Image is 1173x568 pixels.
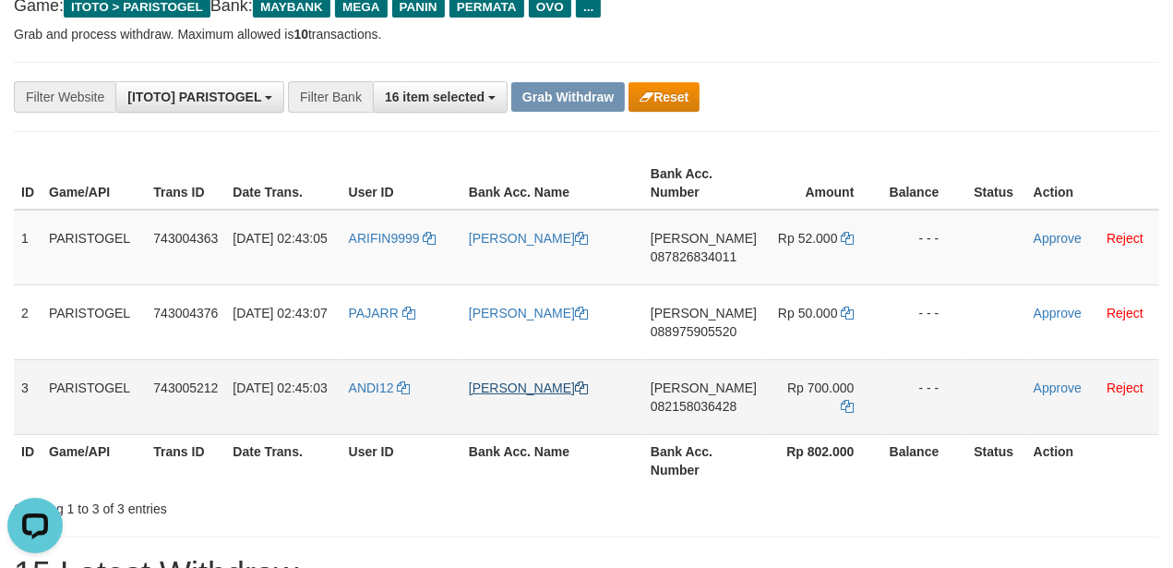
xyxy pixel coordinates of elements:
td: PARISTOGEL [42,210,146,285]
td: PARISTOGEL [42,284,146,359]
span: Copy 088975905520 to clipboard [651,324,736,339]
span: PAJARR [349,306,399,320]
div: Showing 1 to 3 of 3 entries [14,492,475,518]
th: Status [966,157,1025,210]
th: Balance [882,157,967,210]
a: Copy 700000 to clipboard [842,399,855,414]
span: Copy 087826834011 to clipboard [651,249,736,264]
th: Trans ID [146,157,225,210]
span: ARIFIN9999 [349,231,420,246]
th: Rp 802.000 [764,434,881,487]
th: Balance [882,434,967,487]
th: Status [966,434,1025,487]
th: Amount [764,157,881,210]
a: Approve [1034,306,1082,320]
a: Approve [1034,381,1082,395]
span: 16 item selected [385,90,485,104]
button: 16 item selected [373,81,508,113]
span: Copy 082158036428 to clipboard [651,399,736,414]
th: User ID [341,157,461,210]
th: Bank Acc. Number [643,434,764,487]
td: - - - [882,210,967,285]
th: ID [14,434,42,487]
th: Trans ID [146,434,225,487]
button: Grab Withdraw [511,82,625,112]
div: Filter Bank [288,81,373,113]
td: 3 [14,359,42,434]
button: Open LiveChat chat widget [7,7,63,63]
p: Grab and process withdraw. Maximum allowed is transactions. [14,25,1159,43]
span: [DATE] 02:43:07 [233,306,327,320]
a: ARIFIN9999 [349,231,437,246]
span: 743005212 [153,381,218,395]
td: PARISTOGEL [42,359,146,434]
button: [ITOTO] PARISTOGEL [115,81,284,113]
span: Rp 52.000 [778,231,838,246]
th: Game/API [42,434,146,487]
strong: 10 [293,27,308,42]
a: [PERSON_NAME] [469,231,588,246]
a: ANDI12 [349,381,411,395]
th: Date Trans. [225,157,341,210]
td: 1 [14,210,42,285]
a: Copy 52000 to clipboard [842,231,855,246]
span: Rp 700.000 [787,381,854,395]
th: ID [14,157,42,210]
a: Approve [1034,231,1082,246]
td: 2 [14,284,42,359]
button: Reset [628,82,700,112]
a: Copy 50000 to clipboard [842,306,855,320]
span: [PERSON_NAME] [651,381,757,395]
a: Reject [1107,306,1143,320]
th: Action [1026,157,1159,210]
span: [ITOTO] PARISTOGEL [127,90,261,104]
span: Rp 50.000 [778,306,838,320]
a: [PERSON_NAME] [469,306,588,320]
th: Bank Acc. Name [461,434,643,487]
th: Bank Acc. Number [643,157,764,210]
span: [DATE] 02:45:03 [233,381,327,395]
td: - - - [882,284,967,359]
span: 743004376 [153,306,218,320]
a: Reject [1107,381,1143,395]
th: Action [1026,434,1159,487]
span: [PERSON_NAME] [651,231,757,246]
th: Game/API [42,157,146,210]
th: User ID [341,434,461,487]
th: Bank Acc. Name [461,157,643,210]
td: - - - [882,359,967,434]
div: Filter Website [14,81,115,113]
th: Date Trans. [225,434,341,487]
span: 743004363 [153,231,218,246]
a: [PERSON_NAME] [469,381,588,395]
a: Reject [1107,231,1143,246]
a: PAJARR [349,306,415,320]
span: ANDI12 [349,381,394,395]
span: [DATE] 02:43:05 [233,231,327,246]
span: [PERSON_NAME] [651,306,757,320]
